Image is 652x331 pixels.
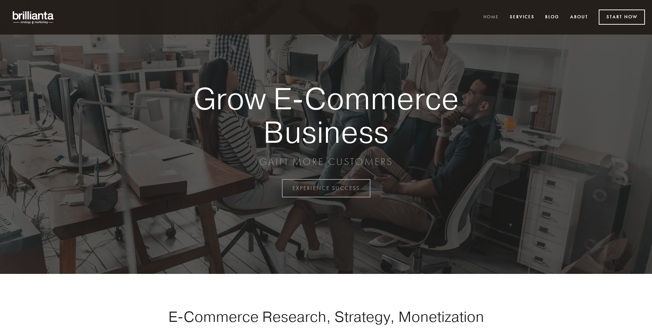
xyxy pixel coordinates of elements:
[566,12,593,23] a: About
[146,308,506,325] h1: E-Commerce Research, Strategy, Monetization
[479,12,503,23] a: Home
[169,82,483,148] strong: Grow E-Commerce Business
[541,12,564,23] a: Blog
[169,155,483,168] p: GAIN MORE CUSTOMERS
[505,12,539,23] a: Services
[282,179,370,197] a: EXPERIENCE SUCCESS
[7,7,60,27] img: brillianta - research, strategy, marketing
[599,10,645,25] a: Start Now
